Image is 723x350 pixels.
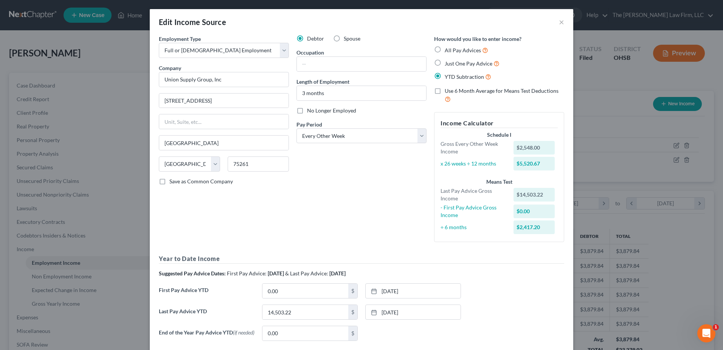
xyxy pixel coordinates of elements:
[437,140,510,155] div: Gross Every Other Week Income
[159,136,289,150] input: Enter city...
[268,270,284,277] strong: [DATE]
[697,324,715,342] iframe: Intercom live chat
[437,204,510,219] div: - First Pay Advice Gross Income
[159,270,226,277] strong: Suggested Pay Advice Dates:
[159,254,564,264] h5: Year to Date Income
[348,284,357,298] div: $
[159,65,181,71] span: Company
[441,119,558,128] h5: Income Calculator
[159,17,226,27] div: Edit Income Source
[437,223,510,231] div: ÷ 6 months
[559,17,564,27] button: ×
[329,270,346,277] strong: [DATE]
[348,326,357,341] div: $
[366,305,461,319] a: [DATE]
[159,72,289,87] input: Search company by name...
[437,160,510,167] div: x 26 weeks ÷ 12 months
[441,178,558,186] div: Means Test
[307,35,324,42] span: Debtor
[514,157,555,170] div: $5,520.67
[262,284,348,298] input: 0.00
[262,305,348,319] input: 0.00
[159,114,289,129] input: Unit, Suite, etc...
[297,86,426,100] input: ex: 2 years
[434,35,521,43] label: How would you like to enter income?
[445,87,559,94] span: Use 6 Month Average for Means Test Deductions
[155,326,258,347] label: End of the Year Pay Advice YTD
[344,35,360,42] span: Spouse
[285,270,328,277] span: & Last Pay Advice:
[441,131,558,139] div: Schedule I
[227,270,267,277] span: First Pay Advice:
[713,324,719,330] span: 1
[297,57,426,71] input: --
[169,178,233,184] span: Save as Common Company
[228,156,289,172] input: Enter zip...
[262,326,348,341] input: 0.00
[445,47,481,53] span: All Pay Advices
[159,94,289,108] input: Enter address...
[296,121,322,128] span: Pay Period
[233,329,254,336] span: (if needed)
[437,187,510,202] div: Last Pay Advice Gross Income
[159,36,201,42] span: Employment Type
[514,220,555,234] div: $2,417.20
[514,141,555,155] div: $2,548.00
[296,78,349,86] label: Length of Employment
[445,73,484,80] span: YTD Subtraction
[296,48,324,56] label: Occupation
[445,60,492,67] span: Just One Pay Advice
[514,188,555,202] div: $14,503.22
[514,205,555,218] div: $0.00
[155,283,258,305] label: First Pay Advice YTD
[348,305,357,319] div: $
[366,284,461,298] a: [DATE]
[155,305,258,326] label: Last Pay Advice YTD
[307,107,356,114] span: No Longer Employed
